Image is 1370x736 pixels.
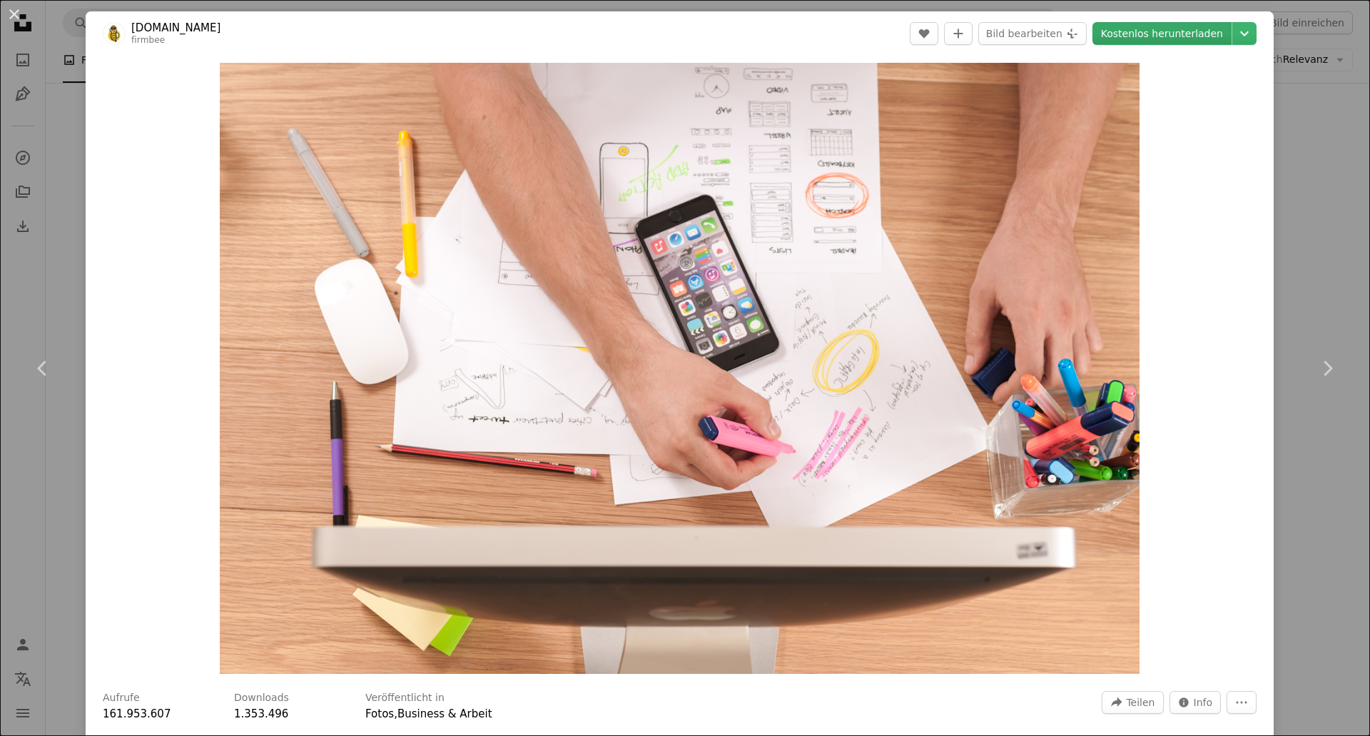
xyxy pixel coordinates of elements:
span: 1.353.496 [234,707,288,720]
button: Gefällt mir [910,22,938,45]
h3: Downloads [234,691,289,705]
img: Person, die auf weißem Papier schreibt [220,63,1140,674]
span: Teilen [1126,692,1155,713]
a: Kostenlos herunterladen [1092,22,1232,45]
button: Zu Kollektion hinzufügen [944,22,973,45]
a: [DOMAIN_NAME] [131,21,220,35]
span: 161.953.607 [103,707,171,720]
a: Fotos [365,707,394,720]
a: firmbee [131,35,165,45]
h3: Aufrufe [103,691,140,705]
img: Zum Profil von Firmbee.com [103,22,126,45]
button: Bild bearbeiten [978,22,1087,45]
h3: Veröffentlicht in [365,691,445,705]
span: , [394,707,397,720]
a: Weiter [1284,300,1370,437]
button: Statistiken zu diesem Bild [1169,691,1222,714]
button: Dieses Bild heranzoomen [220,63,1140,674]
span: Info [1194,692,1213,713]
button: Weitere Aktionen [1227,691,1257,714]
a: Business & Arbeit [397,707,492,720]
button: Dieses Bild teilen [1102,691,1163,714]
button: Downloadgröße auswählen [1232,22,1257,45]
